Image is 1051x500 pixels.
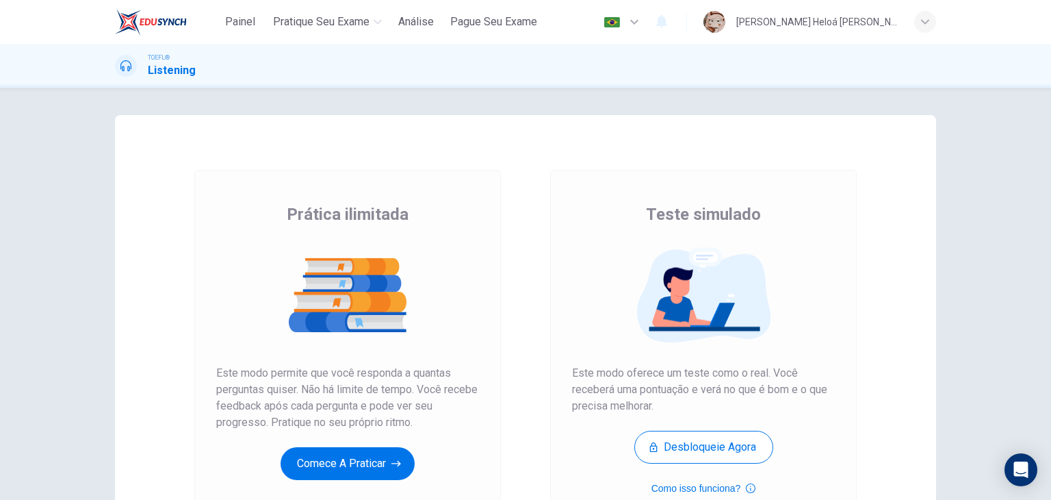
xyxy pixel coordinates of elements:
span: Pague Seu Exame [450,14,537,30]
div: [PERSON_NAME] Heloá [PERSON_NAME] [PERSON_NAME] [736,14,898,30]
span: Este modo permite que você responda a quantas perguntas quiser. Não há limite de tempo. Você rece... [216,365,479,431]
span: Pratique seu exame [273,14,369,30]
button: Pague Seu Exame [445,10,543,34]
button: Análise [393,10,439,34]
button: Painel [218,10,262,34]
button: Desbloqueie agora [634,431,773,464]
img: Profile picture [703,11,725,33]
span: TOEFL® [148,53,170,62]
span: Prática ilimitada [287,203,408,225]
button: Comece a praticar [281,447,415,480]
span: Teste simulado [646,203,761,225]
div: Open Intercom Messenger [1004,453,1037,486]
span: Painel [225,14,255,30]
button: Como isso funciona? [651,480,756,497]
button: Pratique seu exame [268,10,387,34]
h1: Listening [148,62,196,79]
span: Este modo oferece um teste como o real. Você receberá uma pontuação e verá no que é bom e o que p... [572,365,835,414]
img: EduSynch logo [115,8,187,36]
a: EduSynch logo [115,8,218,36]
span: Análise [398,14,434,30]
img: pt [604,17,621,27]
